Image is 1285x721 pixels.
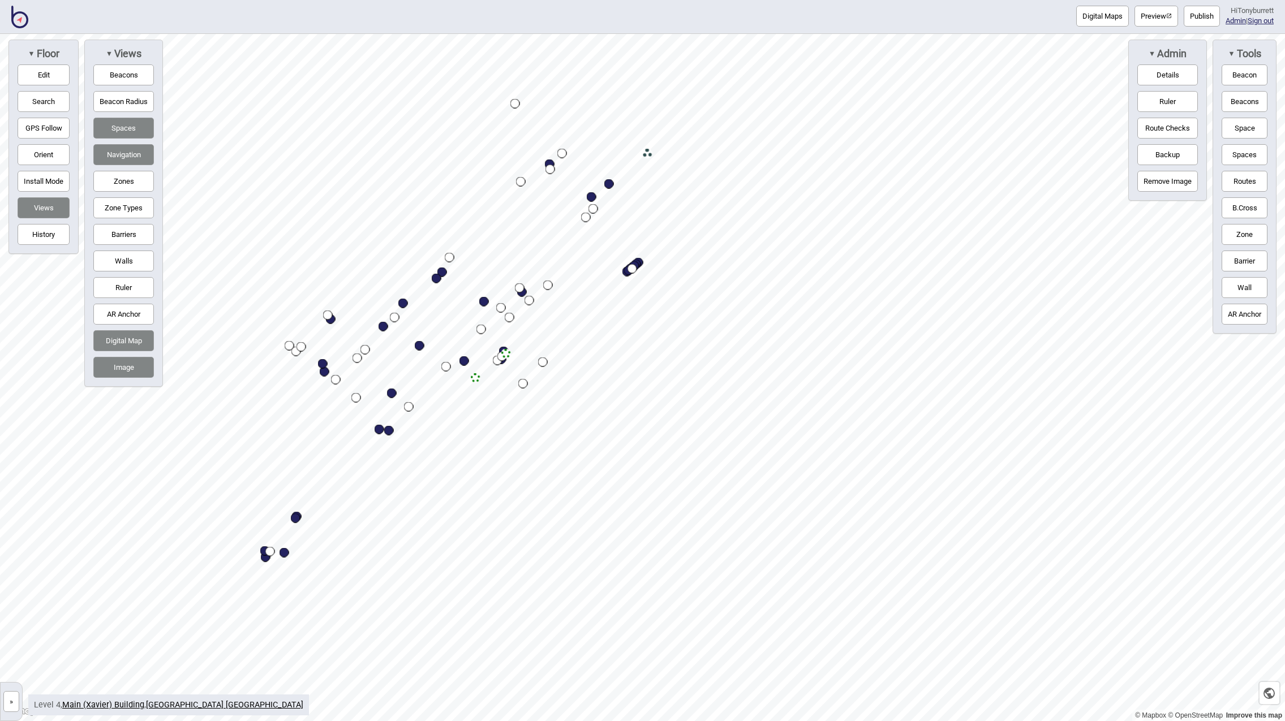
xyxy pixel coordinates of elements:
button: History [18,224,70,245]
div: Map marker [280,548,289,558]
button: Walls [93,251,154,271]
div: Map marker [622,267,632,277]
div: Map marker [291,513,300,523]
button: B.Cross [1222,197,1267,218]
div: Map marker [505,313,514,322]
div: Map marker [375,425,384,434]
div: Map marker [545,165,555,174]
div: Map marker [557,149,567,158]
button: AR Anchor [1222,304,1267,325]
button: Digital Maps [1076,6,1129,27]
button: Space [1222,118,1267,139]
div: Map marker [292,512,302,521]
div: Map marker [643,149,652,158]
button: Beacons [93,64,154,85]
button: Ruler [93,277,154,298]
div: Map marker [493,356,502,365]
div: Map marker [331,375,341,385]
button: Wall [1222,277,1267,298]
div: Map marker [291,347,301,356]
button: Barriers [93,224,154,245]
button: Remove Image [1137,171,1198,192]
a: Mapbox [1135,711,1166,719]
div: Map marker [296,342,306,352]
button: Barrier [1222,251,1267,271]
div: Map marker [543,280,553,290]
button: Ruler [1137,91,1198,112]
div: Map marker [379,322,388,331]
div: Map marker [497,352,507,361]
button: GPS Follow [18,118,70,139]
div: Map marker [260,546,270,556]
div: Map marker [518,379,528,388]
button: Backup [1137,144,1198,165]
div: Map marker [479,297,489,306]
button: Image [93,357,154,378]
button: Beacons [1222,91,1267,112]
button: Preview [1134,6,1178,27]
div: Map marker [545,159,555,169]
button: Orient [18,144,70,165]
div: Map marker [459,356,469,366]
a: Mapbox logo [3,705,53,718]
div: Map marker [318,359,328,369]
span: ▼ [28,49,35,58]
button: Zone [1222,224,1267,245]
a: » [1,694,22,706]
div: Map marker [390,313,399,322]
a: Map feedback [1226,711,1282,719]
div: Map marker [351,393,361,403]
span: ▼ [1149,49,1155,58]
div: Map marker [441,362,451,372]
div: Map marker [496,303,506,313]
div: Map marker [326,314,336,324]
div: Map marker [515,283,525,293]
div: Map marker [360,345,370,355]
button: AR Anchor [93,304,154,325]
div: Map marker [398,299,408,308]
a: Main (Xavier) Building [62,700,144,710]
div: Map marker [588,204,598,214]
span: | [1226,16,1248,25]
div: Hi Tonyburrett [1226,6,1274,16]
div: Map marker [516,177,526,187]
div: Map marker [432,274,441,283]
div: Map marker [404,402,414,412]
span: ▼ [106,49,113,58]
div: Map marker [437,267,447,277]
button: Publish [1184,6,1220,27]
button: Edit [18,64,70,85]
div: Map marker [624,266,634,275]
div: Map marker [265,547,275,556]
button: Zone Types [93,197,154,218]
button: Beacon Radius [93,91,154,112]
span: Admin [1155,48,1187,60]
button: » [3,691,19,712]
button: Search [18,91,70,112]
div: Map marker [323,310,333,320]
div: Map marker [604,179,614,189]
a: OpenStreetMap [1168,711,1223,719]
span: , [62,700,146,710]
button: Spaces [1222,144,1267,165]
div: Map marker [320,367,329,377]
img: preview [1166,13,1172,19]
button: Navigation [93,144,154,165]
div: Map marker [634,258,643,267]
div: Map marker [631,260,641,269]
div: Map marker [415,341,424,351]
div: Map marker [471,373,480,383]
button: Install Mode [18,171,70,192]
button: Digital Map [93,330,154,351]
button: Details [1137,64,1198,85]
div: Map marker [581,213,591,222]
div: Map marker [525,296,534,305]
img: BindiMaps CMS [11,6,28,28]
div: Map marker [353,353,362,363]
button: Routes [1222,171,1267,192]
button: Sign out [1248,16,1274,25]
div: Map marker [261,552,270,562]
div: Map marker [628,264,637,274]
button: Views [18,197,70,218]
